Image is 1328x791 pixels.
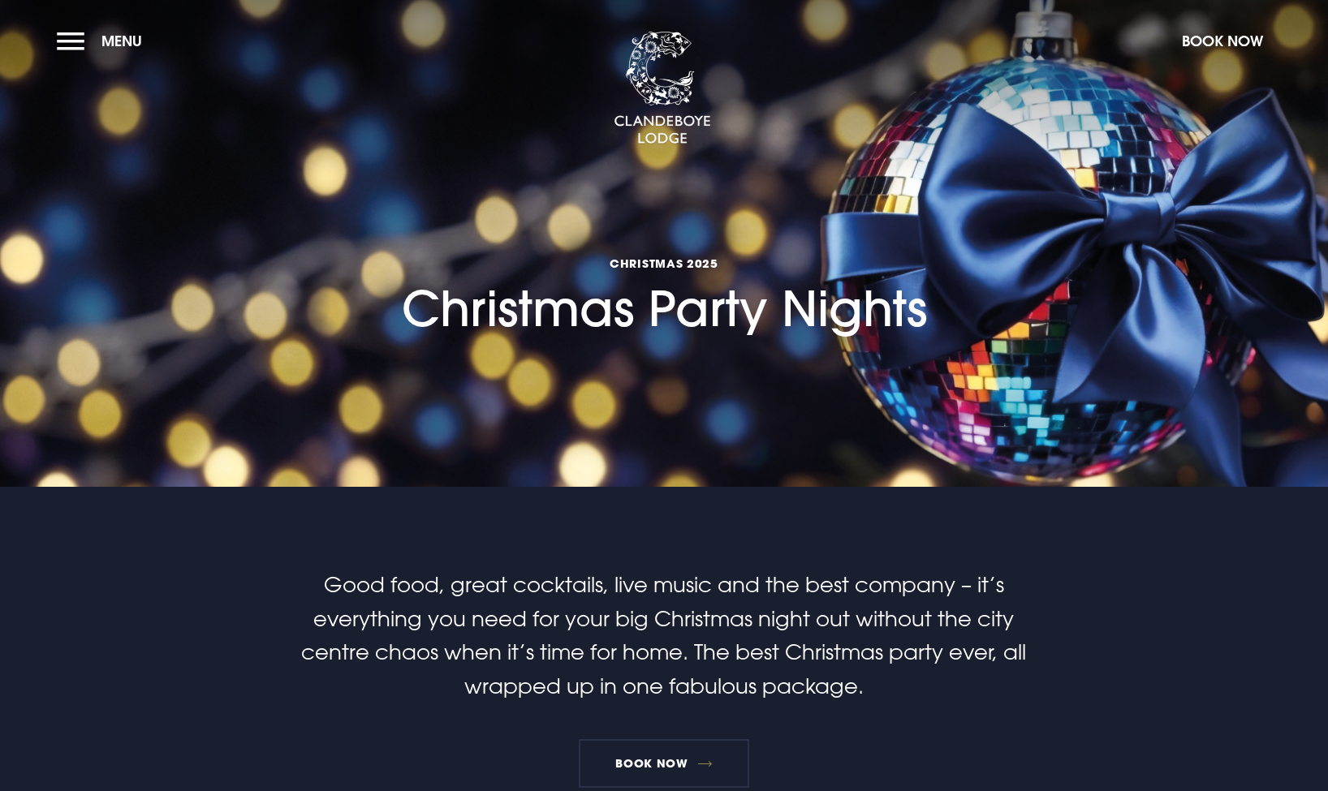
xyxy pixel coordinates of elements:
span: Menu [101,32,142,50]
button: Book Now [1174,24,1271,58]
p: Good food, great cocktails, live music and the best company – it’s everything you need for your b... [278,568,1050,703]
h1: Christmas Party Nights [402,157,927,337]
span: Christmas 2025 [402,256,927,271]
a: Book Now [579,739,749,788]
button: Menu [57,24,150,58]
img: Clandeboye Lodge [614,32,711,145]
